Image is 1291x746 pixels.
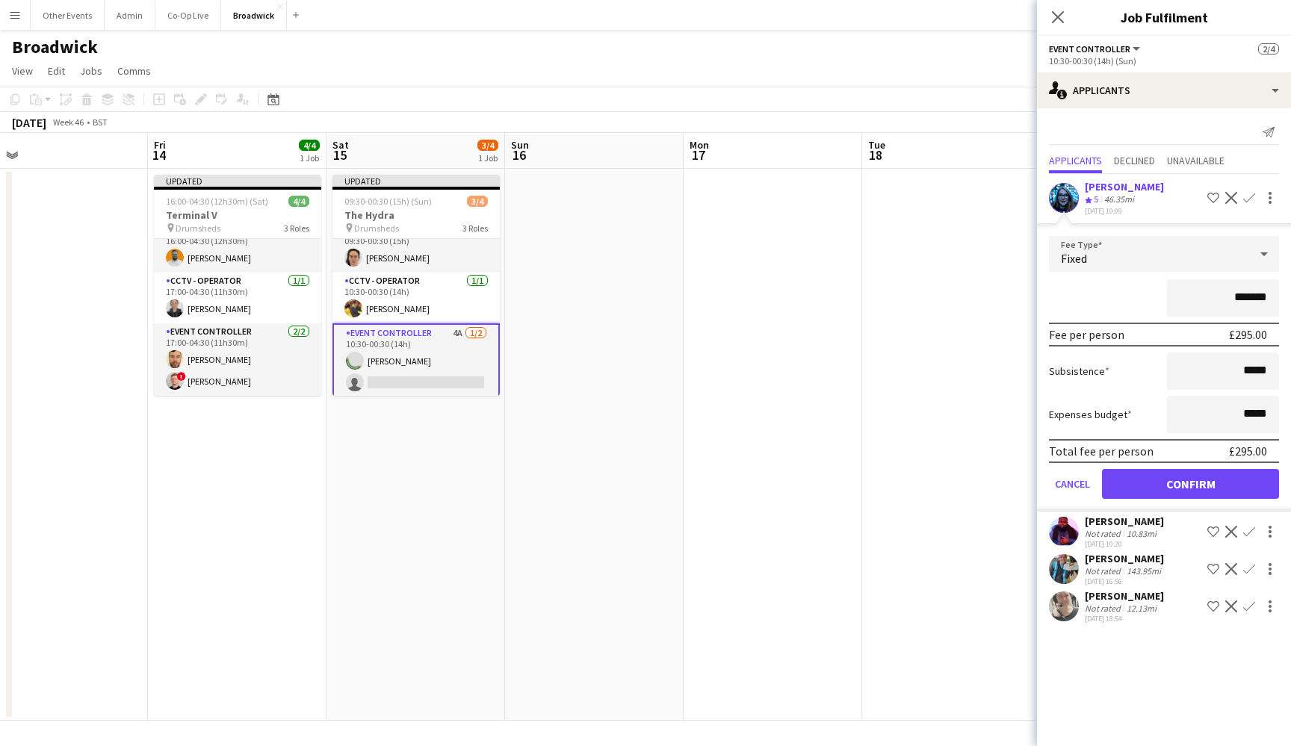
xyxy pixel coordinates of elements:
[80,64,102,78] span: Jobs
[1049,408,1132,421] label: Expenses budget
[111,61,157,81] a: Comms
[1124,528,1160,539] div: 10.83mi
[48,64,65,78] span: Edit
[166,196,268,207] span: 16:00-04:30 (12h30m) (Sat)
[467,196,488,207] span: 3/4
[154,222,321,273] app-card-role: Event Control Room Manager1/116:00-04:30 (12h30m)[PERSON_NAME]
[687,146,709,164] span: 17
[509,146,529,164] span: 16
[332,175,500,187] div: Updated
[74,61,108,81] a: Jobs
[154,175,321,187] div: Updated
[1049,43,1130,55] span: Event Controller
[1085,539,1164,549] div: [DATE] 10:20
[105,1,155,30] button: Admin
[42,61,71,81] a: Edit
[154,175,321,396] app-job-card: Updated16:00-04:30 (12h30m) (Sat)4/4Terminal V Drumsheds3 RolesEvent Control Room Manager1/116:00...
[152,146,166,164] span: 14
[1049,444,1154,459] div: Total fee per person
[332,138,349,152] span: Sat
[478,152,498,164] div: 1 Job
[177,372,186,381] span: !
[1049,55,1279,66] div: 10:30-00:30 (14h) (Sun)
[1101,193,1137,206] div: 46.35mi
[332,208,500,222] h3: The Hydra
[332,323,500,399] app-card-role: Event Controller4A1/210:30-00:30 (14h)[PERSON_NAME]
[12,64,33,78] span: View
[117,64,151,78] span: Comms
[1085,565,1124,576] div: Not rated
[344,196,432,207] span: 09:30-00:30 (15h) (Sun)
[1085,589,1164,603] div: [PERSON_NAME]
[1094,193,1098,205] span: 5
[690,138,709,152] span: Mon
[1049,43,1142,55] button: Event Controller
[1037,72,1291,108] div: Applicants
[221,1,287,30] button: Broadwick
[511,138,529,152] span: Sun
[330,146,349,164] span: 15
[1049,155,1102,166] span: Applicants
[1049,469,1096,499] button: Cancel
[1085,180,1164,193] div: [PERSON_NAME]
[1229,444,1267,459] div: £295.00
[1085,576,1164,586] div: [DATE] 16:56
[1085,515,1164,528] div: [PERSON_NAME]
[154,208,321,222] h3: Terminal V
[1085,528,1124,539] div: Not rated
[1085,206,1164,216] div: [DATE] 10:09
[49,116,87,128] span: Week 46
[1049,364,1109,378] label: Subsistence
[332,175,500,396] app-job-card: Updated09:30-00:30 (15h) (Sun)3/4The Hydra Drumsheds3 RolesEvent Control Room Manager1/109:30-00:...
[93,116,108,128] div: BST
[31,1,105,30] button: Other Events
[1167,155,1225,166] span: Unavailable
[866,146,885,164] span: 18
[154,323,321,396] app-card-role: Event Controller2/217:00-04:30 (11h30m)[PERSON_NAME]![PERSON_NAME]
[155,1,221,30] button: Co-Op Live
[1061,251,1087,266] span: Fixed
[300,152,319,164] div: 1 Job
[1037,7,1291,27] h3: Job Fulfilment
[12,115,46,130] div: [DATE]
[6,61,39,81] a: View
[284,223,309,234] span: 3 Roles
[1085,552,1164,565] div: [PERSON_NAME]
[354,223,399,234] span: Drumsheds
[1085,614,1164,624] div: [DATE] 18:54
[1229,327,1267,342] div: £295.00
[1114,155,1155,166] span: Declined
[154,273,321,323] app-card-role: CCTV - Operator1/117:00-04:30 (11h30m)[PERSON_NAME]
[12,36,98,58] h1: Broadwick
[332,222,500,273] app-card-role: Event Control Room Manager1/109:30-00:30 (15h)[PERSON_NAME]
[176,223,220,234] span: Drumsheds
[462,223,488,234] span: 3 Roles
[332,273,500,323] app-card-role: CCTV - Operator1/110:30-00:30 (14h)[PERSON_NAME]
[1049,327,1124,342] div: Fee per person
[299,140,320,151] span: 4/4
[154,138,166,152] span: Fri
[477,140,498,151] span: 3/4
[1258,43,1279,55] span: 2/4
[1102,469,1279,499] button: Confirm
[1124,565,1164,576] div: 143.95mi
[288,196,309,207] span: 4/4
[1085,603,1124,614] div: Not rated
[868,138,885,152] span: Tue
[1124,603,1160,614] div: 12.13mi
